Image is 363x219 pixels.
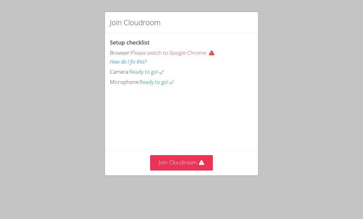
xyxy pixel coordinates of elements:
span: Camera: [110,68,130,75]
button: Join Cloudroom [150,155,213,170]
button: How do I fix this? [110,57,146,66]
span: Ready to go! [130,68,164,75]
span: Browser: [110,49,131,56]
span: Microphone: [110,78,140,85]
span: Ready to go! [140,78,174,85]
h2: Join Cloudroom [110,17,161,28]
span: Please switch to Google Chrome. [131,49,217,56]
span: Setup checklist [110,39,150,46]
